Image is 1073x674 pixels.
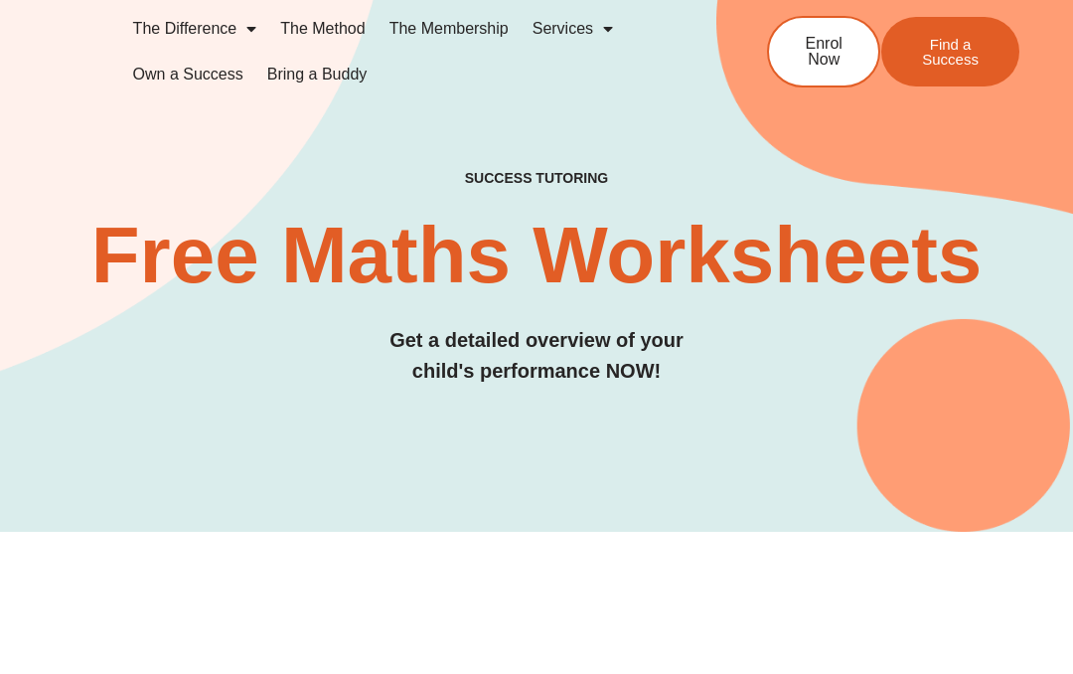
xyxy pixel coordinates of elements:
a: Find a Success [881,17,1019,86]
a: Own a Success [121,52,255,97]
a: The Difference [121,6,269,52]
a: Services [521,6,625,52]
h4: SUCCESS TUTORING​ [54,170,1019,187]
a: The Membership [378,6,521,52]
nav: Menu [121,6,712,97]
a: Bring a Buddy [255,52,380,97]
span: Enrol Now [799,36,848,68]
h2: Free Maths Worksheets​ [54,216,1019,295]
h3: Get a detailed overview of your child's performance NOW! [54,325,1019,387]
a: Enrol Now [767,16,880,87]
a: The Method [268,6,377,52]
span: Find a Success [911,37,990,67]
iframe: Chat Widget [732,449,1073,674]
